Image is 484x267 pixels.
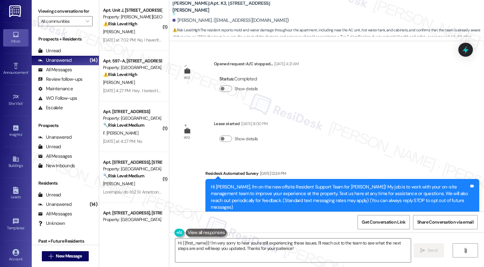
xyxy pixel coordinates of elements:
[413,215,478,229] button: Share Conversation via email
[3,29,29,46] a: Inbox
[103,130,138,136] span: F. [PERSON_NAME]
[103,122,144,128] strong: 🔧 Risk Level: Medium
[48,254,53,259] i: 
[32,122,99,129] div: Prospects
[38,6,93,16] label: Viewing conversations for
[38,192,61,198] div: Unread
[414,243,444,257] button: Send
[103,88,430,93] div: [DATE] 4:27 PM: Hey.. I texted the office but haven't heard anything. But no nothing unusual happ...
[211,184,469,211] div: Hi [PERSON_NAME], I'm on the new offsite Resident Support Team for [PERSON_NAME]! My job is to wo...
[103,166,162,172] div: Property: [GEOGRAPHIC_DATA]
[172,28,200,33] strong: ⚠️ Risk Level: High
[3,216,29,233] a: Templates •
[9,5,22,17] img: ResiDesk Logo
[38,220,65,227] div: Unknown
[103,159,162,166] div: Apt. [STREET_ADDRESS], [STREET_ADDRESS]
[205,170,479,179] div: Residesk Automated Survey
[258,170,286,177] div: [DATE] 12:24 PM
[219,76,234,82] b: Status
[42,251,89,261] button: New Message
[273,60,299,67] div: [DATE] 4:21 AM
[235,136,258,142] label: Show details
[41,16,82,26] input: All communities
[103,138,142,144] div: [DATE] at 4:27 PM: No
[219,74,261,84] div: : Completed
[420,248,425,253] i: 
[235,86,258,92] label: Show details
[38,86,73,92] div: Maintenance
[175,238,411,262] textarea: Hi {{first_name}}! I'm very sorry to hear you're still experiencing these issues. I'll reach out ...
[463,248,468,253] i: 
[3,92,29,109] a: Site Visit •
[358,215,410,229] button: Get Conversation Link
[32,36,99,42] div: Prospects + Residents
[103,173,144,179] strong: 🔧 Risk Level: Medium
[23,100,24,105] span: •
[184,74,190,81] div: WO
[103,58,162,64] div: Apt. 597-A, [STREET_ADDRESS]
[214,60,299,69] div: Opened request: A/C stopped...
[103,14,162,20] div: Property: [PERSON_NAME][GEOGRAPHIC_DATA] Homes
[184,134,190,141] div: WO
[172,27,484,47] span: : The resident reports mold and water damage throughout the apartment, including near the AC unit...
[103,115,162,122] div: Property: [GEOGRAPHIC_DATA]
[38,48,61,54] div: Unread
[214,120,268,129] div: Lease started
[88,55,99,65] div: (14)
[103,181,135,187] span: [PERSON_NAME]
[38,201,72,208] div: Unanswered
[103,108,162,115] div: Apt. [STREET_ADDRESS]
[3,154,29,171] a: Buildings
[240,120,268,127] div: [DATE] 8:00 PM
[3,185,29,202] a: Leads
[103,72,137,77] strong: ⚠️ Risk Level: High
[417,219,474,226] span: Share Conversation via email
[362,219,405,226] span: Get Conversation Link
[428,247,437,254] span: Send
[103,216,162,223] div: Property: [GEOGRAPHIC_DATA]
[38,76,82,83] div: Review follow-ups
[103,64,162,71] div: Property: [GEOGRAPHIC_DATA]
[103,210,162,216] div: Apt. [STREET_ADDRESS], [STREET_ADDRESS]
[28,69,29,74] span: •
[3,123,29,140] a: Insights •
[88,200,99,209] div: (14)
[56,253,82,259] span: New Message
[86,19,89,24] i: 
[38,153,72,160] div: All Messages
[103,79,135,85] span: [PERSON_NAME]
[38,134,72,141] div: Unanswered
[32,180,99,187] div: Residents
[172,17,289,24] div: [PERSON_NAME]. ([EMAIL_ADDRESS][DOMAIN_NAME])
[3,247,29,264] a: Account
[22,131,23,136] span: •
[38,162,75,169] div: New Inbounds
[38,57,72,64] div: Unanswered
[38,105,63,111] div: Escalate
[103,29,135,35] span: [PERSON_NAME]
[103,21,137,27] strong: ⚠️ Risk Level: High
[32,238,99,245] div: Past + Future Residents
[38,67,72,73] div: All Messages
[38,211,72,217] div: All Messages
[103,7,162,14] div: Apt. Unit J, [STREET_ADDRESS][PERSON_NAME]
[38,143,61,150] div: Unread
[24,225,25,229] span: •
[38,95,77,102] div: WO Follow-ups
